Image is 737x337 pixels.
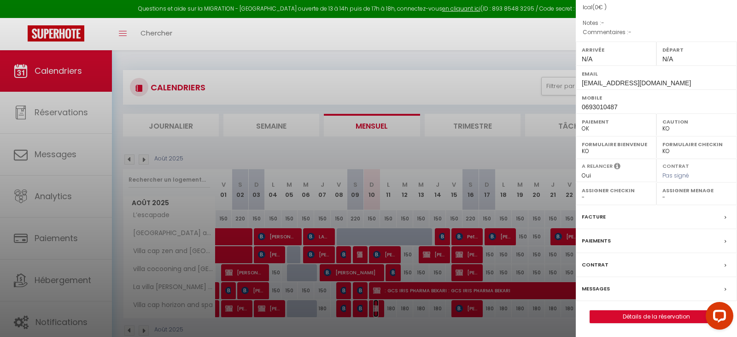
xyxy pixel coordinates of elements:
[583,3,730,12] div: Ical
[582,45,650,54] label: Arrivée
[662,45,731,54] label: Départ
[582,103,618,111] span: 0693010487
[595,3,598,11] span: 0
[662,186,731,195] label: Assigner Menage
[582,236,611,246] label: Paiements
[582,186,650,195] label: Assigner Checkin
[662,55,673,63] span: N/A
[583,28,730,37] p: Commentaires :
[582,260,608,270] label: Contrat
[582,284,610,294] label: Messages
[582,55,592,63] span: N/A
[601,19,604,27] span: -
[662,117,731,126] label: Caution
[582,69,731,78] label: Email
[614,162,620,172] i: Sélectionner OUI si vous souhaiter envoyer les séquences de messages post-checkout
[698,298,737,337] iframe: LiveChat chat widget
[592,3,607,11] span: ( € )
[662,171,689,179] span: Pas signé
[662,162,689,168] label: Contrat
[628,28,632,36] span: -
[583,18,730,28] p: Notes :
[582,140,650,149] label: Formulaire Bienvenue
[590,311,723,323] a: Détails de la réservation
[582,93,731,102] label: Mobile
[582,79,691,87] span: [EMAIL_ADDRESS][DOMAIN_NAME]
[582,212,606,222] label: Facture
[582,162,613,170] label: A relancer
[590,310,723,323] button: Détails de la réservation
[582,117,650,126] label: Paiement
[662,140,731,149] label: Formulaire Checkin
